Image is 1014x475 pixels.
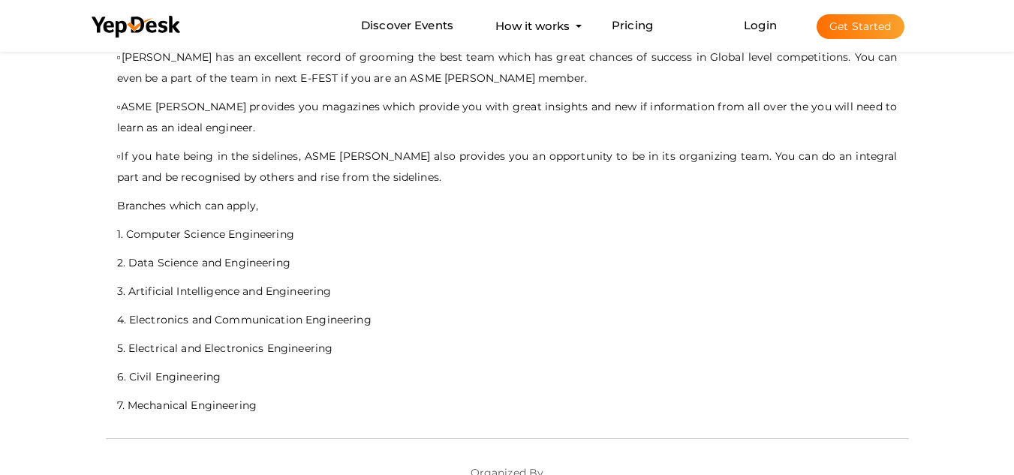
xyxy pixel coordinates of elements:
button: How it works [491,12,574,40]
a: Pricing [612,12,653,40]
a: Login [744,18,777,32]
p: 4. Electronics and Communication Engineering [117,309,898,330]
p: 1. Computer Science Engineering [117,224,898,245]
p: 7. Mechanical Engineering [117,395,898,416]
p: ▫ASME [PERSON_NAME] provides you magazines which provide you with great insights and new if infor... [117,96,898,138]
p: 2. Data Science and Engineering [117,252,898,273]
button: Get Started [817,14,904,39]
p: ▫[PERSON_NAME] has an excellent record of grooming the best team which has great chances of succe... [117,47,898,89]
p: ▫If you hate being in the sidelines, ASME [PERSON_NAME] also provides you an opportunity to be in... [117,146,898,188]
p: 6. Civil Engineering [117,366,898,387]
p: 5. Electrical and Electronics Engineering [117,338,898,359]
p: 3. Artificial Intelligence and Engineering [117,281,898,302]
p: Branches which can apply, [117,195,898,216]
a: Discover Events [361,12,453,40]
